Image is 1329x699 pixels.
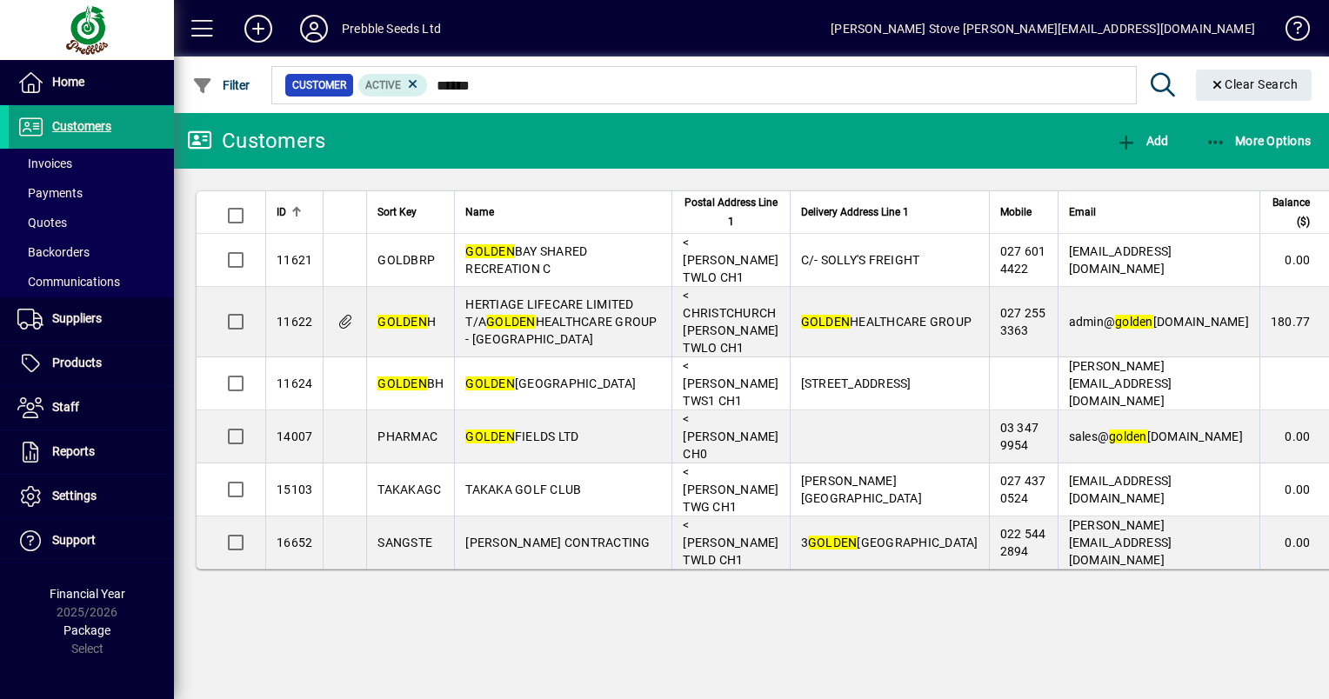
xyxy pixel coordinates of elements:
[17,216,67,230] span: Quotes
[52,533,96,547] span: Support
[52,489,97,503] span: Settings
[683,518,778,567] span: < [PERSON_NAME] TWLD CH1
[683,465,778,514] span: < [PERSON_NAME] TWG CH1
[465,244,587,276] span: BAY SHARED RECREATION C
[801,536,978,549] span: 3 [GEOGRAPHIC_DATA]
[1205,134,1312,148] span: More Options
[486,315,536,329] em: GOLDEN
[1000,306,1046,337] span: 027 255 3363
[1069,474,1172,505] span: [EMAIL_ADDRESS][DOMAIN_NAME]
[358,74,428,97] mat-chip: Activation Status: Active
[1196,70,1312,101] button: Clear
[801,474,922,505] span: [PERSON_NAME][GEOGRAPHIC_DATA]
[277,315,312,329] span: 11622
[9,178,174,208] a: Payments
[187,127,325,155] div: Customers
[1069,518,1172,567] span: [PERSON_NAME][EMAIL_ADDRESS][DOMAIN_NAME]
[9,237,174,267] a: Backorders
[465,429,515,443] em: GOLDEN
[342,15,441,43] div: Prebble Seeds Ltd
[801,203,909,222] span: Delivery Address Line 1
[465,536,650,549] span: [PERSON_NAME] CONTRACTING
[52,356,102,369] span: Products
[1000,421,1039,452] span: 03 347 9954
[9,519,174,563] a: Support
[1069,429,1243,443] span: sales@ [DOMAIN_NAME]
[17,245,90,259] span: Backorders
[277,203,312,222] div: ID
[1112,125,1172,156] button: Add
[377,483,441,496] span: TAKAKAGC
[683,359,778,408] span: < [PERSON_NAME] TWS1 CH1
[9,267,174,296] a: Communications
[801,376,912,390] span: [STREET_ADDRESS]
[17,186,83,200] span: Payments
[1000,244,1046,276] span: 027 601 4422
[9,342,174,385] a: Products
[465,376,636,390] span: [GEOGRAPHIC_DATA]
[50,587,125,601] span: Financial Year
[377,429,437,443] span: PHARMAC
[465,203,661,222] div: Name
[683,236,778,284] span: < [PERSON_NAME] TWLO CH1
[377,315,427,329] em: GOLDEN
[277,483,312,496] span: 15103
[831,15,1255,43] div: [PERSON_NAME] Stove [PERSON_NAME][EMAIL_ADDRESS][DOMAIN_NAME]
[52,75,84,89] span: Home
[801,253,920,267] span: C/- SOLLY'S FREIGHT
[277,429,312,443] span: 14007
[801,315,972,329] span: HEALTHCARE GROUP
[377,315,436,329] span: H
[1271,193,1326,231] div: Balance ($)
[377,376,427,390] em: GOLDEN
[1000,203,1032,222] span: Mobile
[465,376,515,390] em: GOLDEN
[465,429,578,443] span: FIELDS LTD
[465,203,494,222] span: Name
[52,444,95,458] span: Reports
[277,376,312,390] span: 11624
[1069,315,1249,329] span: admin@ [DOMAIN_NAME]
[1069,203,1096,222] span: Email
[1272,3,1307,60] a: Knowledge Base
[465,297,657,346] span: HERTIAGE LIFECARE LIMITED T/A HEALTHCARE GROUP - [GEOGRAPHIC_DATA]
[801,315,851,329] em: GOLDEN
[9,149,174,178] a: Invoices
[17,156,72,170] span: Invoices
[9,475,174,518] a: Settings
[465,244,515,258] em: GOLDEN
[683,412,778,461] span: < [PERSON_NAME] CH0
[377,253,435,267] span: GOLDBRP
[277,536,312,549] span: 16652
[1109,429,1147,443] em: golden
[1000,203,1047,222] div: Mobile
[52,400,79,414] span: Staff
[292,77,346,94] span: Customer
[1201,125,1316,156] button: More Options
[465,483,581,496] span: TAKAKA GOLF CLUB
[1069,203,1249,222] div: Email
[377,203,417,222] span: Sort Key
[9,386,174,429] a: Staff
[9,208,174,237] a: Quotes
[230,13,286,44] button: Add
[1116,134,1168,148] span: Add
[683,193,778,231] span: Postal Address Line 1
[17,275,120,289] span: Communications
[277,203,286,222] span: ID
[365,79,401,91] span: Active
[63,623,110,637] span: Package
[286,13,342,44] button: Profile
[1069,244,1172,276] span: [EMAIL_ADDRESS][DOMAIN_NAME]
[52,119,111,133] span: Customers
[1000,527,1046,558] span: 022 544 2894
[9,61,174,104] a: Home
[52,311,102,325] span: Suppliers
[377,536,432,549] span: SANGSTE
[188,70,255,101] button: Filter
[9,430,174,474] a: Reports
[1069,359,1172,408] span: [PERSON_NAME][EMAIL_ADDRESS][DOMAIN_NAME]
[277,253,312,267] span: 11621
[808,536,858,549] em: GOLDEN
[1271,193,1311,231] span: Balance ($)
